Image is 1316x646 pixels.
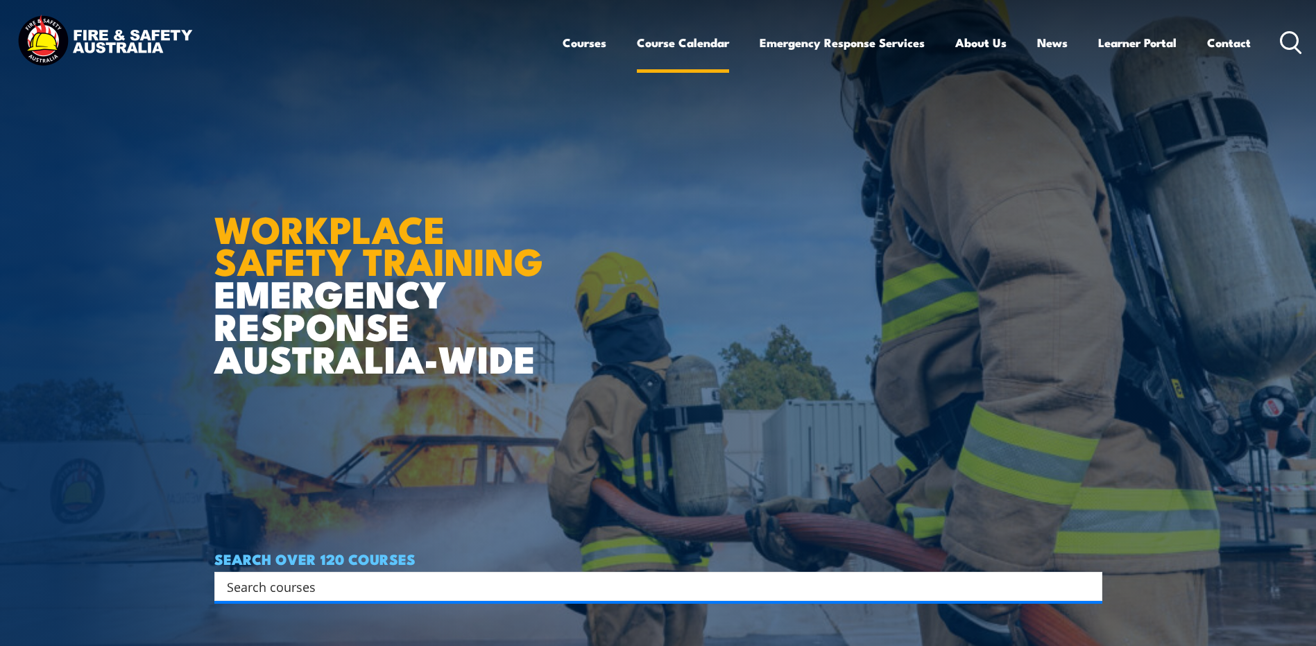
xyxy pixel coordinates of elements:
[1037,24,1068,61] a: News
[214,199,543,289] strong: WORKPLACE SAFETY TRAINING
[214,177,554,374] h1: EMERGENCY RESPONSE AUSTRALIA-WIDE
[1078,577,1097,596] button: Search magnifier button
[227,576,1072,597] input: Search input
[1207,24,1251,61] a: Contact
[214,551,1102,566] h4: SEARCH OVER 120 COURSES
[563,24,606,61] a: Courses
[955,24,1007,61] a: About Us
[637,24,729,61] a: Course Calendar
[1098,24,1177,61] a: Learner Portal
[230,577,1075,596] form: Search form
[760,24,925,61] a: Emergency Response Services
